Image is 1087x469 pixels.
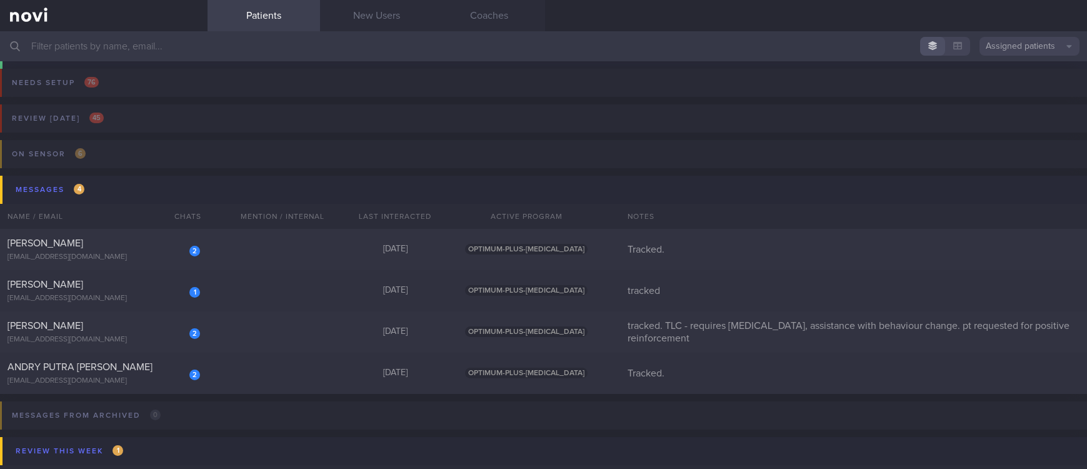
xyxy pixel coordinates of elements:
span: 45 [89,113,104,123]
div: Tracked. [620,243,1087,256]
div: On sensor [9,146,89,163]
div: Mention / Internal [226,204,339,229]
span: [PERSON_NAME] [8,280,83,290]
div: 2 [189,246,200,256]
div: tracked. TLC - requires [MEDICAL_DATA], assistance with behaviour change. pt requested for positi... [620,320,1087,345]
div: Messages from Archived [9,407,164,424]
span: 4 [74,184,84,194]
div: tracked [620,285,1087,297]
div: Last Interacted [339,204,451,229]
div: [DATE] [339,285,451,296]
div: Needs setup [9,74,102,91]
div: [EMAIL_ADDRESS][DOMAIN_NAME] [8,376,200,386]
span: OPTIMUM-PLUS-[MEDICAL_DATA] [465,326,588,337]
div: Review this week [13,443,126,460]
div: [DATE] [339,244,451,255]
span: OPTIMUM-PLUS-[MEDICAL_DATA] [465,368,588,378]
div: 2 [189,328,200,339]
span: OPTIMUM-PLUS-[MEDICAL_DATA] [465,244,588,255]
div: [EMAIL_ADDRESS][DOMAIN_NAME] [8,253,200,262]
span: [PERSON_NAME] [8,321,83,331]
div: [DATE] [339,368,451,379]
span: 76 [84,77,99,88]
div: Active Program [451,204,601,229]
div: [EMAIL_ADDRESS][DOMAIN_NAME] [8,335,200,345]
div: Review [DATE] [9,110,107,127]
div: Notes [620,204,1087,229]
span: ANDRY PUTRA [PERSON_NAME] [8,362,153,372]
div: Chats [158,204,208,229]
span: OPTIMUM-PLUS-[MEDICAL_DATA] [465,285,588,296]
div: 2 [189,370,200,380]
div: [EMAIL_ADDRESS][DOMAIN_NAME] [8,294,200,303]
button: Assigned patients [979,37,1079,56]
span: 0 [150,410,161,420]
div: 1 [189,287,200,298]
div: [DATE] [339,326,451,338]
span: [PERSON_NAME] [8,238,83,248]
span: 6 [75,148,86,159]
div: Tracked. [620,367,1087,380]
span: 1 [113,445,123,456]
div: Messages [13,181,88,198]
